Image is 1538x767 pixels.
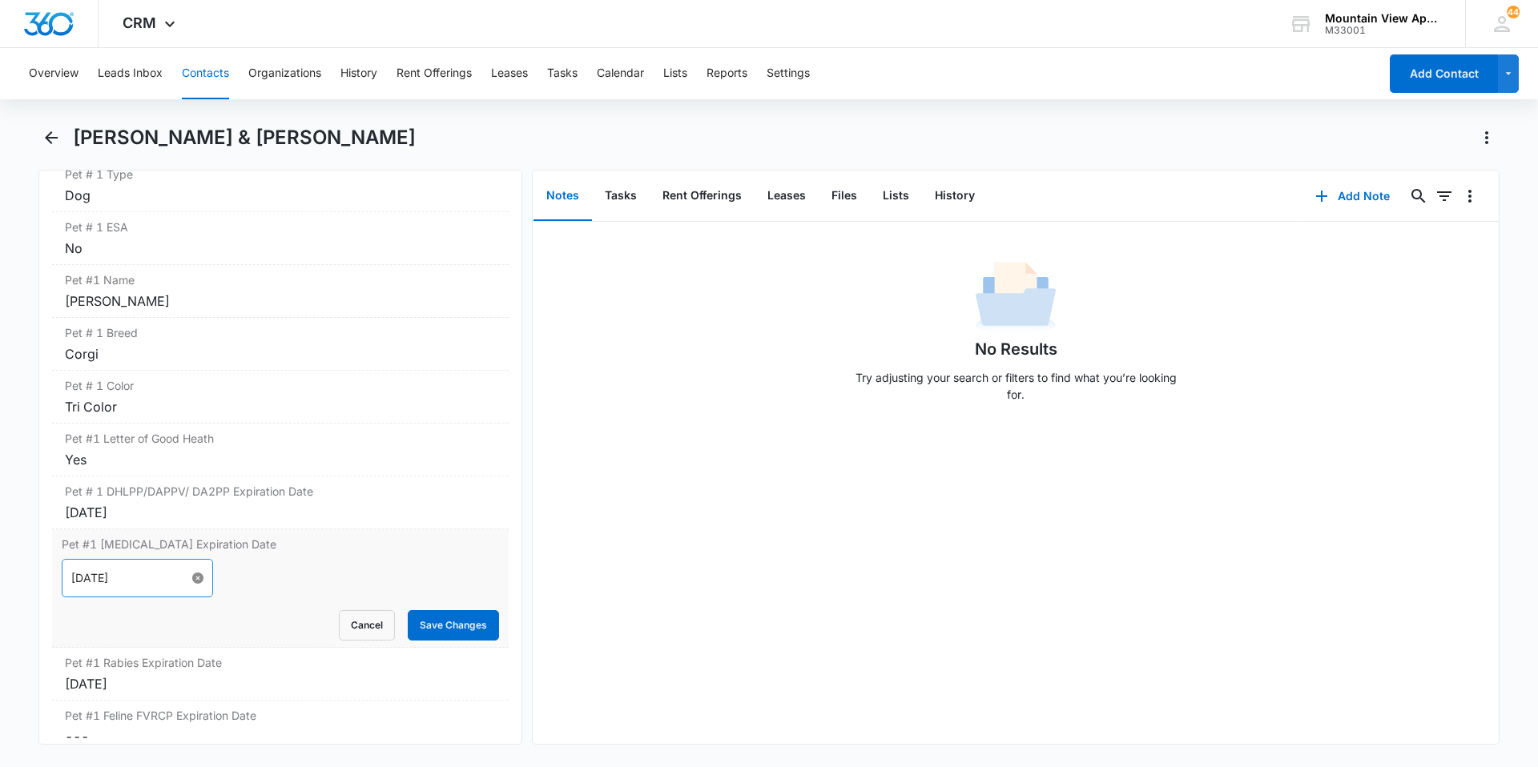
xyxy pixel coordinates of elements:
div: Yes [65,450,496,469]
div: Pet #1 Letter of Good HeathYes [52,424,509,476]
div: [DATE] [65,674,496,693]
div: Tri Color [65,397,496,416]
label: Pet # 1 ESA [65,219,496,235]
button: Leases [491,48,528,99]
button: History [922,171,988,221]
div: Pet # 1 ESANo [52,212,509,265]
label: Pet # 1 Color [65,377,496,394]
button: Filters [1431,183,1457,209]
button: Rent Offerings [650,171,755,221]
button: Files [819,171,870,221]
button: Reports [707,48,747,99]
button: Actions [1474,125,1500,151]
div: [PERSON_NAME] [65,291,496,311]
button: Overview [29,48,79,99]
label: Pet #1 Feline FVRCP Expiration Date [65,707,496,724]
div: Corgi [65,344,496,363]
input: Sep 4, 2025 [71,569,189,587]
button: Save Changes [408,610,499,641]
div: Pet # 1 ColorTri Color [52,371,509,424]
button: Contacts [182,48,229,99]
button: Settings [767,48,810,99]
div: Pet # 1 TypeDog [52,159,509,212]
button: Tasks [547,48,578,99]
label: Pet # 1 DHLPP/DAPPV/ DA2PP Expiration Date [65,483,496,500]
button: Organizations [248,48,321,99]
dd: --- [65,727,496,746]
div: account name [1325,12,1442,25]
img: No Data [976,257,1056,337]
div: [DATE] [65,503,496,522]
div: Dog [65,186,496,205]
button: History [340,48,377,99]
div: account id [1325,25,1442,36]
div: No [65,239,496,258]
button: Lists [663,48,687,99]
button: Calendar [597,48,644,99]
label: Pet # 1 Breed [65,324,496,341]
button: Lists [870,171,922,221]
button: Tasks [592,171,650,221]
button: Overflow Menu [1457,183,1483,209]
button: Search... [1406,183,1431,209]
button: Add Contact [1390,54,1498,93]
span: 44 [1507,6,1520,18]
button: Leads Inbox [98,48,163,99]
label: Pet #1 Letter of Good Heath [65,430,496,447]
span: CRM [123,14,156,31]
div: notifications count [1507,6,1520,18]
button: Leases [755,171,819,221]
div: Pet #1 Rabies Expiration Date[DATE] [52,648,509,701]
label: Pet #1 [MEDICAL_DATA] Expiration Date [62,536,499,552]
button: Back [38,125,63,151]
h1: [PERSON_NAME] & [PERSON_NAME] [73,126,416,150]
h1: No Results [975,337,1057,361]
div: Pet # 1 DHLPP/DAPPV/ DA2PP Expiration Date[DATE] [52,476,509,529]
div: Pet # 1 BreedCorgi [52,318,509,371]
p: Try adjusting your search or filters to find what you’re looking for. [848,369,1184,403]
button: Cancel [339,610,395,641]
label: Pet #1 Name [65,271,496,288]
div: Pet #1 Name[PERSON_NAME] [52,265,509,318]
span: close-circle [192,572,203,584]
button: Add Note [1299,177,1406,215]
label: Pet #1 Rabies Expiration Date [65,654,496,671]
label: Pet # 1 Type [65,166,496,183]
button: Rent Offerings [397,48,472,99]
button: Notes [533,171,592,221]
div: Pet #1 Feline FVRCP Expiration Date--- [52,701,509,753]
